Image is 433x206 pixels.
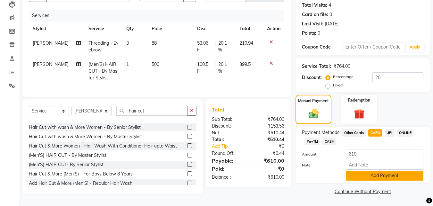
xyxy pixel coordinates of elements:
label: Manual Payment [298,98,329,104]
th: Service [85,22,123,36]
label: Amount: [297,151,341,157]
span: [PERSON_NAME] [33,40,69,46]
div: ₹610.00 [248,174,289,181]
span: (Men'S) HAIR CUT - By Master Stylist [88,61,117,81]
a: Add Tip [207,143,255,150]
span: Other Cards [342,129,366,137]
span: 20.1 % [218,40,232,53]
th: Action [263,22,284,36]
div: Last Visit: [302,21,323,27]
div: Payable: [207,157,248,165]
span: | [214,40,216,53]
span: Threading - Eyebrow [88,40,118,53]
div: 4 [329,2,331,9]
div: Hair Cut with wash & More Women - By Senior Stylist [29,124,141,131]
div: ₹0.44 [248,150,289,157]
span: 500 [152,61,159,67]
div: Services [29,10,289,22]
img: _gift.svg [351,107,368,120]
th: Total [236,22,263,36]
div: Net: [207,130,248,136]
div: Hair Cut & More Women - Hair Wash With Conditioner Hair upto Waist [29,143,177,149]
span: 20.1 % [218,61,232,75]
span: 100.5 F [197,61,212,75]
input: Amount [346,149,423,159]
div: Total: [207,136,248,143]
input: Search or Scan [116,106,187,116]
img: _cash.svg [305,108,322,119]
div: Sub Total: [207,116,248,123]
div: 0 [318,30,320,37]
div: [DATE] [325,21,338,27]
div: ₹610.44 [248,130,289,136]
div: ₹610.00 [248,157,289,165]
div: ₹610.44 [248,136,289,143]
span: 399.5 [239,61,251,67]
span: 88 [152,40,157,46]
button: Apply [406,42,424,52]
input: Add Note [346,160,423,170]
span: | [214,61,216,75]
div: Add Hair Cut & More (Men'S) - Regular Hair Wash [29,180,132,187]
label: Percentage [333,74,354,80]
span: Payment Methods [302,129,339,136]
span: CARD [368,129,382,137]
div: ₹764.00 [334,63,350,70]
span: 53.06 F [197,40,212,53]
span: UPI [385,129,395,137]
label: Redemption [348,97,370,103]
div: Discount: [302,74,322,81]
div: Points: [302,30,316,37]
div: (Men'S) HAIR CUT - By Master Stylist [29,152,106,159]
div: ₹153.56 [248,123,289,130]
div: Hair Cut with wash & More Women - By Master Stylist [29,133,142,140]
div: Total Visits: [302,2,327,9]
div: Discount: [207,123,248,130]
div: Paid: [207,165,248,173]
span: ONLINE [397,129,414,137]
div: Service Total: [302,63,331,70]
th: Disc [193,22,236,36]
div: Card on file: [302,11,328,18]
a: Continue Without Payment [297,188,429,195]
button: Add Payment [346,171,423,181]
span: PayTM [304,138,320,145]
div: Coupon Code [302,44,342,50]
div: ₹0 [255,143,289,150]
div: 0 [329,11,332,18]
div: ₹764.00 [248,116,289,123]
div: Round Off: [207,150,248,157]
div: Hair Cut & More (Men'S) - For Boys Below 8 Years [29,171,133,177]
th: Qty [122,22,148,36]
label: Fixed [333,82,343,88]
th: Price [148,22,193,36]
div: (Men'S) HAIR CUT- By Senior Stylist [29,161,104,168]
span: [PERSON_NAME] [33,61,69,67]
span: 3 [126,40,129,46]
div: ₹0 [248,165,289,173]
span: CASH [322,138,336,145]
label: Note: [297,162,341,168]
input: Enter Offer / Coupon Code [343,42,403,52]
span: 210.94 [239,40,253,46]
span: Total [212,106,227,113]
span: 1 [126,61,129,67]
div: Balance : [207,174,248,181]
th: Stylist [29,22,85,36]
